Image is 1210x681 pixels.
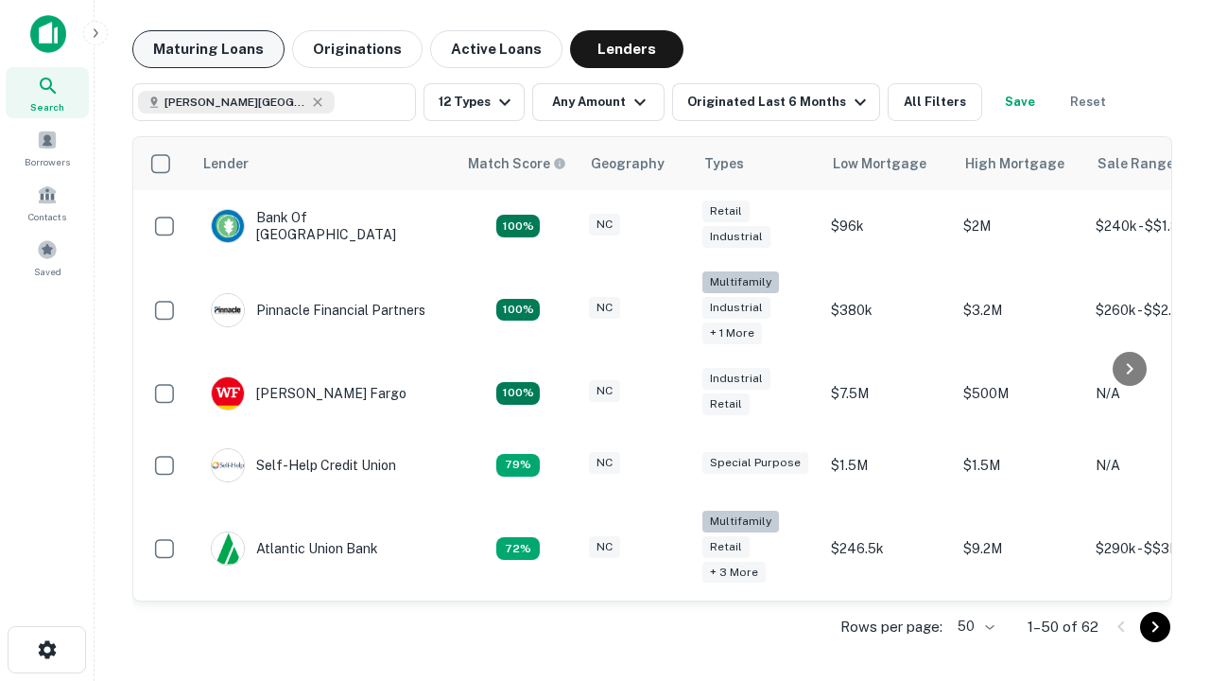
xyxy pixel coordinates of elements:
[591,152,665,175] div: Geography
[6,67,89,118] a: Search
[28,209,66,224] span: Contacts
[589,536,620,558] div: NC
[211,448,396,482] div: Self-help Credit Union
[702,511,779,533] div: Multifamily
[30,15,66,53] img: capitalize-icon.png
[954,429,1086,501] td: $1.5M
[1115,469,1210,560] iframe: Chat Widget
[702,536,750,558] div: Retail
[164,94,306,111] span: [PERSON_NAME][GEOGRAPHIC_DATA], [GEOGRAPHIC_DATA]
[496,299,540,322] div: Matching Properties: 25, hasApolloMatch: undefined
[821,190,954,262] td: $96k
[1140,612,1170,642] button: Go to next page
[990,83,1050,121] button: Save your search to get updates of matches that match your search criteria.
[589,380,620,402] div: NC
[702,201,750,222] div: Retail
[965,152,1064,175] div: High Mortgage
[468,153,566,174] div: Capitalize uses an advanced AI algorithm to match your search with the best lender. The match sco...
[212,210,244,242] img: picture
[1028,616,1098,638] p: 1–50 of 62
[212,294,244,326] img: picture
[6,232,89,283] a: Saved
[468,153,562,174] h6: Match Score
[840,616,942,638] p: Rows per page:
[704,152,744,175] div: Types
[496,454,540,477] div: Matching Properties: 11, hasApolloMatch: undefined
[211,293,425,327] div: Pinnacle Financial Partners
[821,358,954,429] td: $7.5M
[672,83,880,121] button: Originated Last 6 Months
[702,452,808,474] div: Special Purpose
[30,99,64,114] span: Search
[430,30,562,68] button: Active Loans
[954,501,1086,597] td: $9.2M
[702,271,779,293] div: Multifamily
[702,393,750,415] div: Retail
[6,177,89,228] a: Contacts
[34,264,61,279] span: Saved
[423,83,525,121] button: 12 Types
[496,382,540,405] div: Matching Properties: 14, hasApolloMatch: undefined
[954,137,1086,190] th: High Mortgage
[211,209,438,243] div: Bank Of [GEOGRAPHIC_DATA]
[589,214,620,236] div: NC
[589,297,620,319] div: NC
[821,262,954,358] td: $380k
[203,152,249,175] div: Lender
[821,429,954,501] td: $1.5M
[821,501,954,597] td: $246.5k
[702,562,766,584] div: + 3 more
[192,137,457,190] th: Lender
[212,377,244,410] img: picture
[212,533,244,565] img: picture
[702,368,770,390] div: Industrial
[132,30,285,68] button: Maturing Loans
[1058,83,1118,121] button: Reset
[702,297,770,319] div: Industrial
[532,83,665,121] button: Any Amount
[954,358,1086,429] td: $500M
[954,190,1086,262] td: $2M
[589,452,620,474] div: NC
[821,137,954,190] th: Low Mortgage
[6,122,89,173] a: Borrowers
[211,532,378,566] div: Atlantic Union Bank
[292,30,423,68] button: Originations
[457,137,579,190] th: Capitalize uses an advanced AI algorithm to match your search with the best lender. The match sco...
[702,226,770,248] div: Industrial
[496,215,540,237] div: Matching Properties: 14, hasApolloMatch: undefined
[211,376,406,410] div: [PERSON_NAME] Fargo
[1098,152,1174,175] div: Sale Range
[570,30,683,68] button: Lenders
[212,449,244,481] img: picture
[954,262,1086,358] td: $3.2M
[702,323,762,344] div: + 1 more
[496,537,540,560] div: Matching Properties: 10, hasApolloMatch: undefined
[693,137,821,190] th: Types
[25,154,70,169] span: Borrowers
[579,137,693,190] th: Geography
[833,152,926,175] div: Low Mortgage
[687,91,872,113] div: Originated Last 6 Months
[950,613,997,640] div: 50
[888,83,982,121] button: All Filters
